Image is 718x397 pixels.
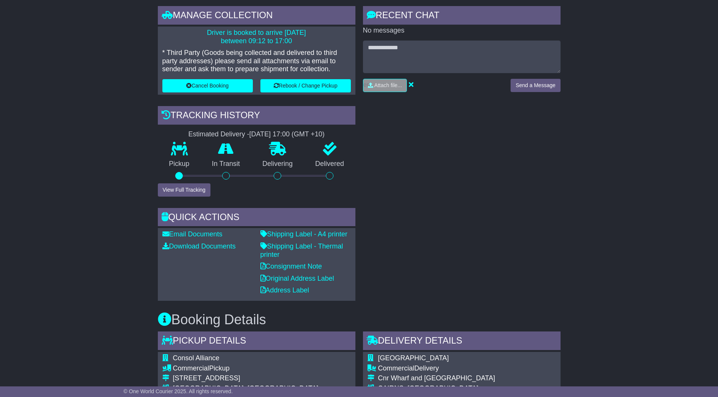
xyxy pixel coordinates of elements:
[123,388,233,394] span: © One World Courier 2025. All rights reserved.
[260,286,309,294] a: Address Label
[363,6,561,27] div: RECENT CHAT
[173,354,220,362] span: Consol Alliance
[251,160,304,168] p: Delivering
[260,275,334,282] a: Original Address Label
[173,384,351,393] div: [GEOGRAPHIC_DATA], [GEOGRAPHIC_DATA]
[162,230,223,238] a: Email Documents
[201,160,251,168] p: In Transit
[260,230,347,238] a: Shipping Label - A4 printer
[378,354,449,362] span: [GEOGRAPHIC_DATA]
[158,106,355,127] div: Tracking history
[162,49,351,73] p: * Third Party (Goods being collected and delivered to third party addresses) please send all atta...
[260,263,322,270] a: Consignment Note
[378,384,550,393] div: CAIRNS, [GEOGRAPHIC_DATA]
[158,160,201,168] p: Pickup
[378,374,550,383] div: Cnr Wharf and [GEOGRAPHIC_DATA]
[378,364,414,372] span: Commercial
[173,364,351,373] div: Pickup
[158,6,355,27] div: Manage collection
[260,242,343,258] a: Shipping Label - Thermal printer
[249,130,325,139] div: [DATE] 17:00 (GMT +10)
[363,331,561,352] div: Delivery Details
[162,79,253,92] button: Cancel Booking
[158,130,355,139] div: Estimated Delivery -
[162,29,351,45] p: Driver is booked to arrive [DATE] between 09:12 to 17:00
[158,183,210,197] button: View Full Tracking
[260,79,351,92] button: Rebook / Change Pickup
[304,160,355,168] p: Delivered
[158,312,561,327] h3: Booking Details
[378,364,550,373] div: Delivery
[158,208,355,228] div: Quick Actions
[158,331,355,352] div: Pickup Details
[162,242,236,250] a: Download Documents
[511,79,560,92] button: Send a Message
[173,374,351,383] div: [STREET_ADDRESS]
[363,27,561,35] p: No messages
[173,364,209,372] span: Commercial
